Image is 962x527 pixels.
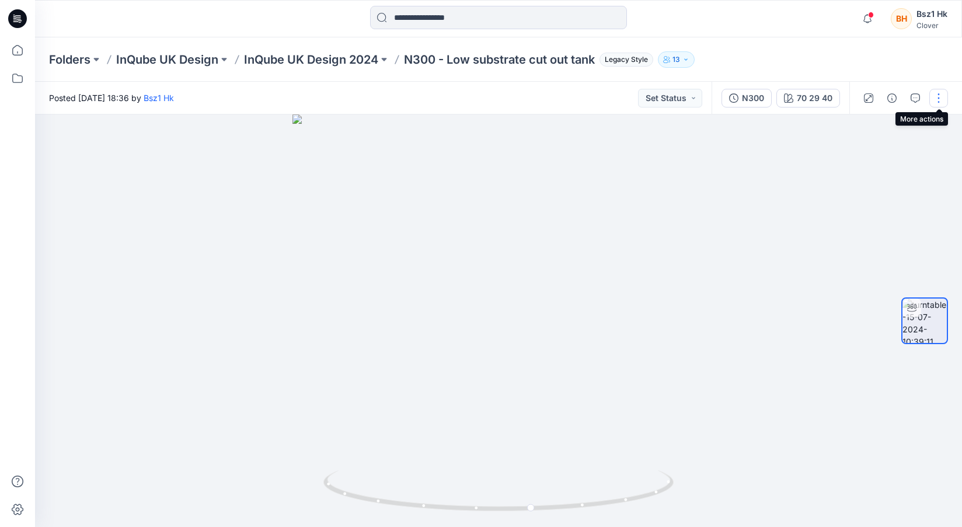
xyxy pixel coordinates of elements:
img: turntable-15-07-2024-10:39:11 [902,299,947,343]
a: InQube UK Design [116,51,218,68]
span: Legacy Style [599,53,653,67]
a: Bsz1 Hk [144,93,174,103]
p: 13 [672,53,680,66]
div: Clover [916,21,947,30]
div: Bsz1 Hk [916,7,947,21]
button: Legacy Style [595,51,653,68]
button: 13 [658,51,695,68]
span: Posted [DATE] 18:36 by [49,92,174,104]
a: InQube UK Design 2024 [244,51,378,68]
div: 70 29 40 [797,92,832,105]
button: 70 29 40 [776,89,840,108]
div: N300 [742,92,764,105]
div: BH [891,8,912,29]
button: N300 [721,89,772,108]
a: Folders [49,51,90,68]
button: Details [883,89,901,108]
p: N300 - Low substrate cut out tank [404,51,595,68]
